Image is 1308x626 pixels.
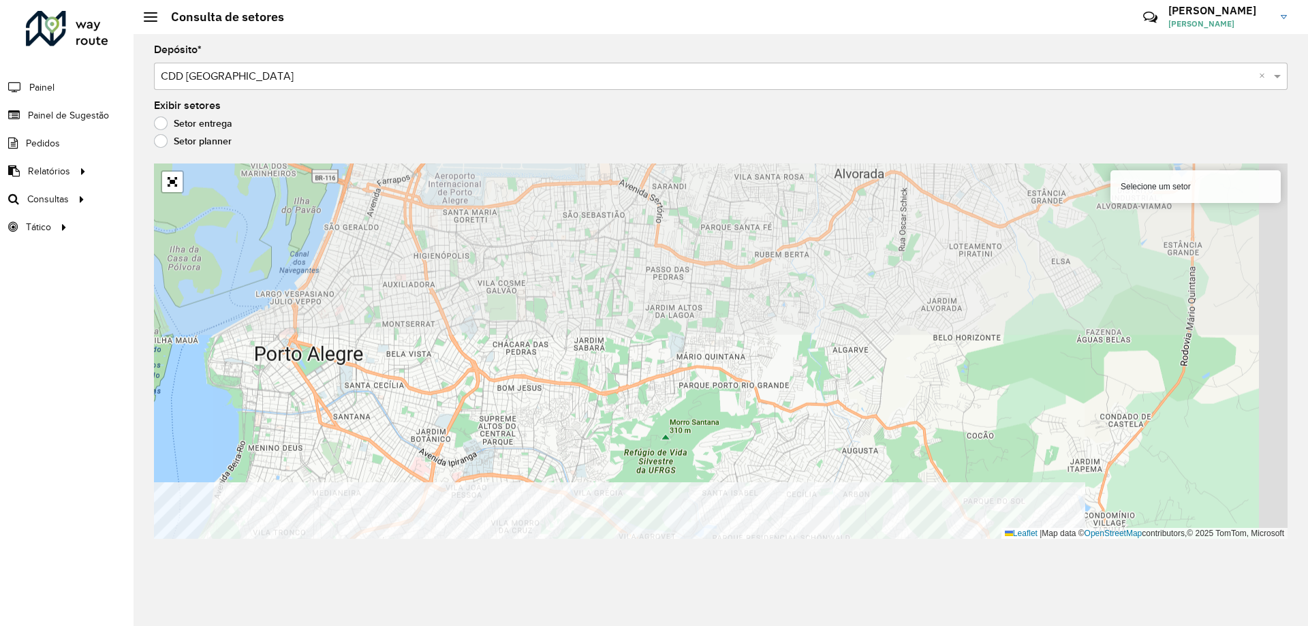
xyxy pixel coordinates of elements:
[26,220,51,234] span: Tático
[1168,18,1271,30] span: [PERSON_NAME]
[1040,529,1042,538] span: |
[154,42,202,58] label: Depósito
[28,108,109,123] span: Painel de Sugestão
[1136,3,1165,32] a: Contato Rápido
[27,192,69,206] span: Consultas
[1110,170,1281,203] div: Selecione um setor
[28,164,70,178] span: Relatórios
[1085,529,1142,538] a: OpenStreetMap
[26,136,60,151] span: Pedidos
[157,10,284,25] h2: Consulta de setores
[154,134,232,148] label: Setor planner
[1001,528,1288,539] div: Map data © contributors,© 2025 TomTom, Microsoft
[154,97,221,114] label: Exibir setores
[29,80,54,95] span: Painel
[154,116,232,130] label: Setor entrega
[162,172,183,192] a: Abrir mapa em tela cheia
[1168,4,1271,17] h3: [PERSON_NAME]
[1005,529,1038,538] a: Leaflet
[1259,68,1271,84] span: Clear all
